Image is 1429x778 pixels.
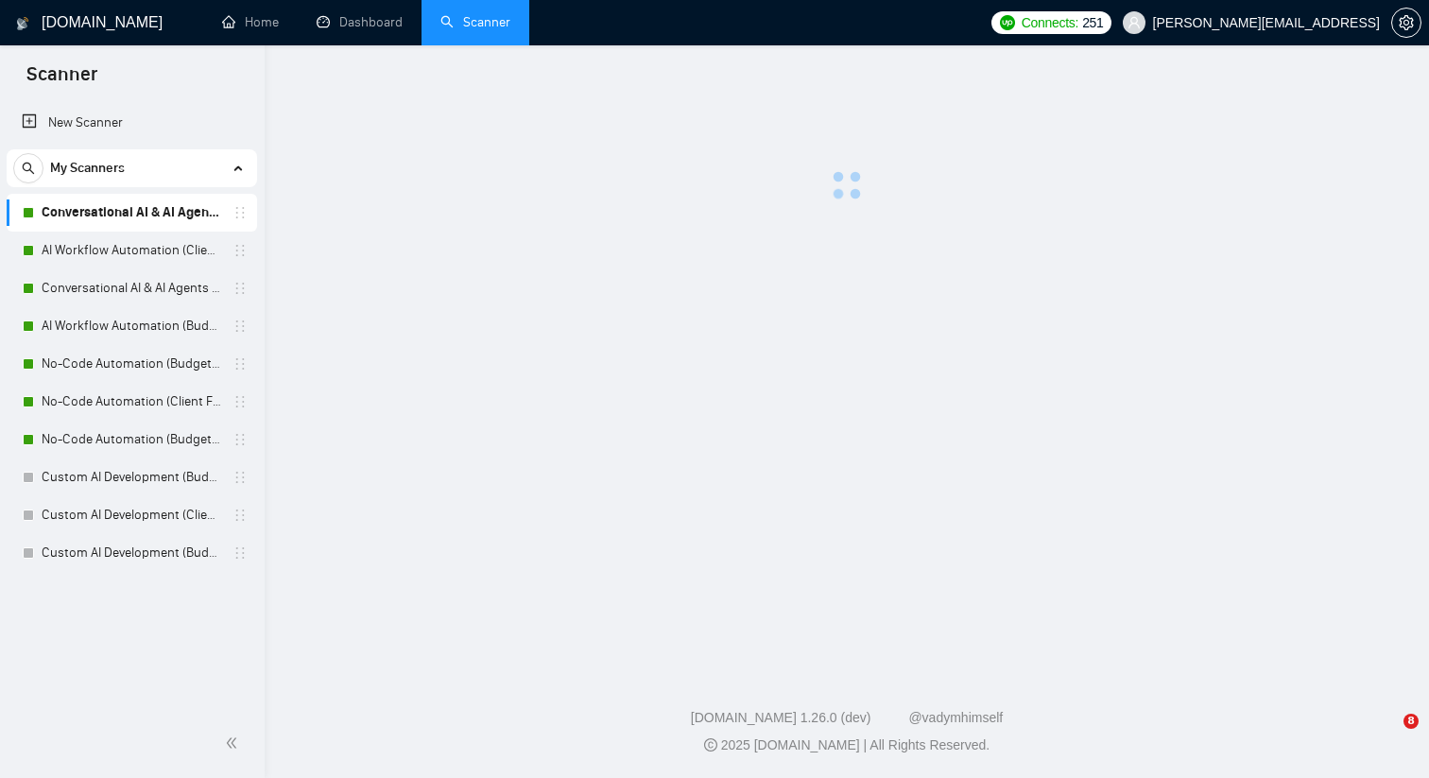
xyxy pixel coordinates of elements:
span: holder [232,432,248,447]
a: homeHome [222,14,279,30]
li: New Scanner [7,104,257,142]
a: Conversational AI & AI Agents (Client Filters) [42,194,221,232]
span: holder [232,281,248,296]
span: Scanner [11,61,112,100]
li: My Scanners [7,149,257,572]
a: No-Code Automation (Budget Filters) [42,345,221,383]
a: Custom AI Development (Budget Filter) [42,458,221,496]
a: No-Code Automation (Budget Filters W4, Aug) [42,421,221,458]
span: user [1128,16,1141,29]
a: No-Code Automation (Client Filters) [42,383,221,421]
a: [DOMAIN_NAME] 1.26.0 (dev) [691,710,871,725]
span: holder [232,394,248,409]
span: copyright [704,738,717,752]
a: dashboardDashboard [317,14,403,30]
span: holder [232,319,248,334]
a: Conversational AI & AI Agents (Budget Filters) [42,269,221,307]
a: New Scanner [22,104,242,142]
span: My Scanners [50,149,125,187]
img: logo [16,9,29,39]
span: 8 [1403,714,1419,729]
a: AI Workflow Automation (Budget Filters) [42,307,221,345]
a: setting [1391,15,1421,30]
img: upwork-logo.png [1000,15,1015,30]
a: Custom AI Development (Client Filters) [42,496,221,534]
a: Custom AI Development (Budget Filters) [42,534,221,572]
span: 251 [1082,12,1103,33]
iframe: Intercom live chat [1365,714,1410,759]
span: search [14,162,43,175]
span: holder [232,470,248,485]
a: @vadymhimself [908,710,1003,725]
span: Connects: [1022,12,1078,33]
span: holder [232,356,248,372]
span: setting [1392,15,1420,30]
span: holder [232,205,248,220]
div: 2025 [DOMAIN_NAME] | All Rights Reserved. [280,735,1414,755]
a: AI Workflow Automation (Client Filters) [42,232,221,269]
a: searchScanner [440,14,510,30]
span: double-left [225,734,244,752]
span: holder [232,243,248,258]
button: setting [1391,8,1421,38]
span: holder [232,508,248,523]
span: holder [232,545,248,561]
button: search [13,153,43,183]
